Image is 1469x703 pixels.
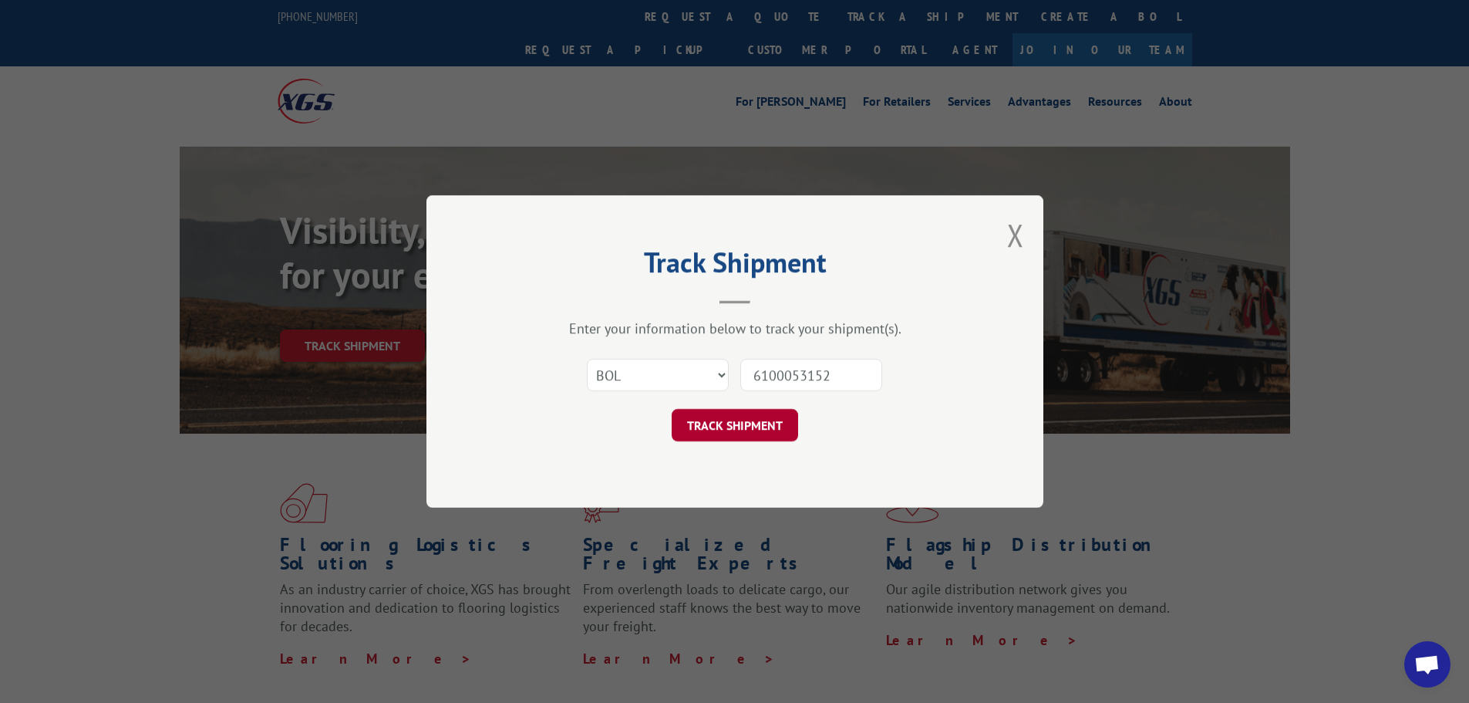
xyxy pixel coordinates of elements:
input: Number(s) [740,359,882,391]
div: Enter your information below to track your shipment(s). [504,319,966,337]
h2: Track Shipment [504,252,966,281]
button: Close modal [1007,215,1024,255]
button: TRACK SHIPMENT [672,409,798,441]
div: Open chat [1404,641,1450,688]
